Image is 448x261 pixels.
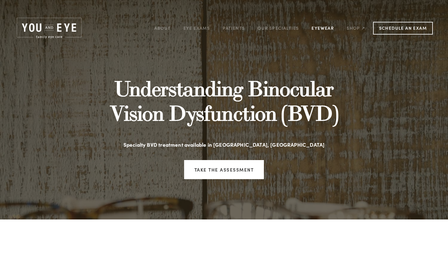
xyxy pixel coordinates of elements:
[347,23,365,33] a: Shop ↗
[154,23,171,33] a: About
[223,23,245,33] a: Patients
[258,25,299,31] a: Our Specialties
[123,141,325,148] strong: Specialty BVD treatment available in [GEOGRAPHIC_DATA], [GEOGRAPHIC_DATA]
[312,23,334,33] a: Eyewear
[110,75,339,126] strong: Understanding Binocular Vision Dysfunction (BVD)
[184,23,210,33] a: Eye Exams
[15,17,83,40] img: Rochester, MN | You and Eye | Family Eye Care
[184,160,264,179] a: Take the assessment
[373,22,433,35] a: Schedule an Exam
